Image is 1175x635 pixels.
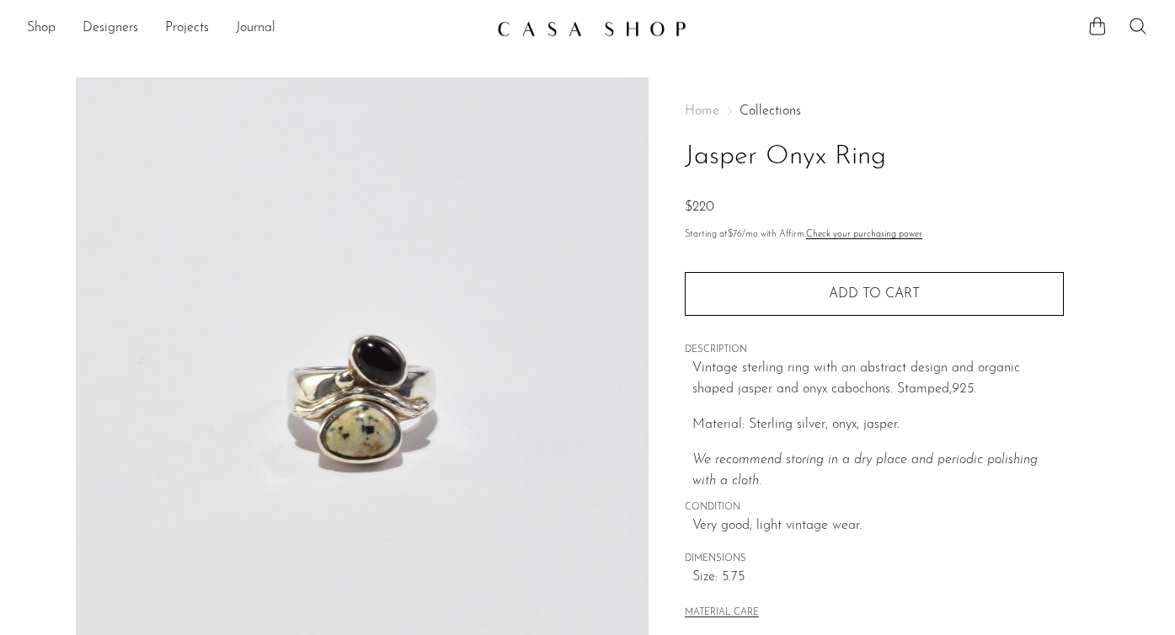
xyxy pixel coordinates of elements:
span: CONDITION [685,500,1064,515]
span: $220 [685,200,714,214]
a: Projects [165,18,209,40]
button: MATERIAL CARE [685,607,759,620]
h1: Jasper Onyx Ring [685,136,1064,179]
span: Size: 5.75 [692,567,1064,589]
nav: Desktop navigation [27,14,483,43]
p: Vintage sterling ring with an abstract design and organic shaped jasper and onyx cabochons. Stamped, [692,358,1064,401]
em: 925. [952,382,976,396]
a: Check your purchasing power - Learn more about Affirm Financing (opens in modal) [806,230,922,239]
p: Starting at /mo with Affirm. [685,227,1064,243]
span: Home [685,104,719,118]
i: We recommend storing in a dry place and periodic polishing with a cloth. [692,453,1038,488]
p: Material: Sterling silver, onyx, jasper. [692,414,1064,436]
span: DESCRIPTION [685,343,1064,358]
span: $76 [728,230,742,239]
a: Designers [83,18,138,40]
nav: Breadcrumbs [685,104,1064,118]
a: Journal [236,18,275,40]
a: Shop [27,18,56,40]
ul: NEW HEADER MENU [27,14,483,43]
button: Add to cart [685,272,1064,316]
span: Add to cart [829,287,920,301]
span: DIMENSIONS [685,552,1064,567]
span: Very good; light vintage wear. [692,515,1064,537]
a: Collections [740,104,801,118]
